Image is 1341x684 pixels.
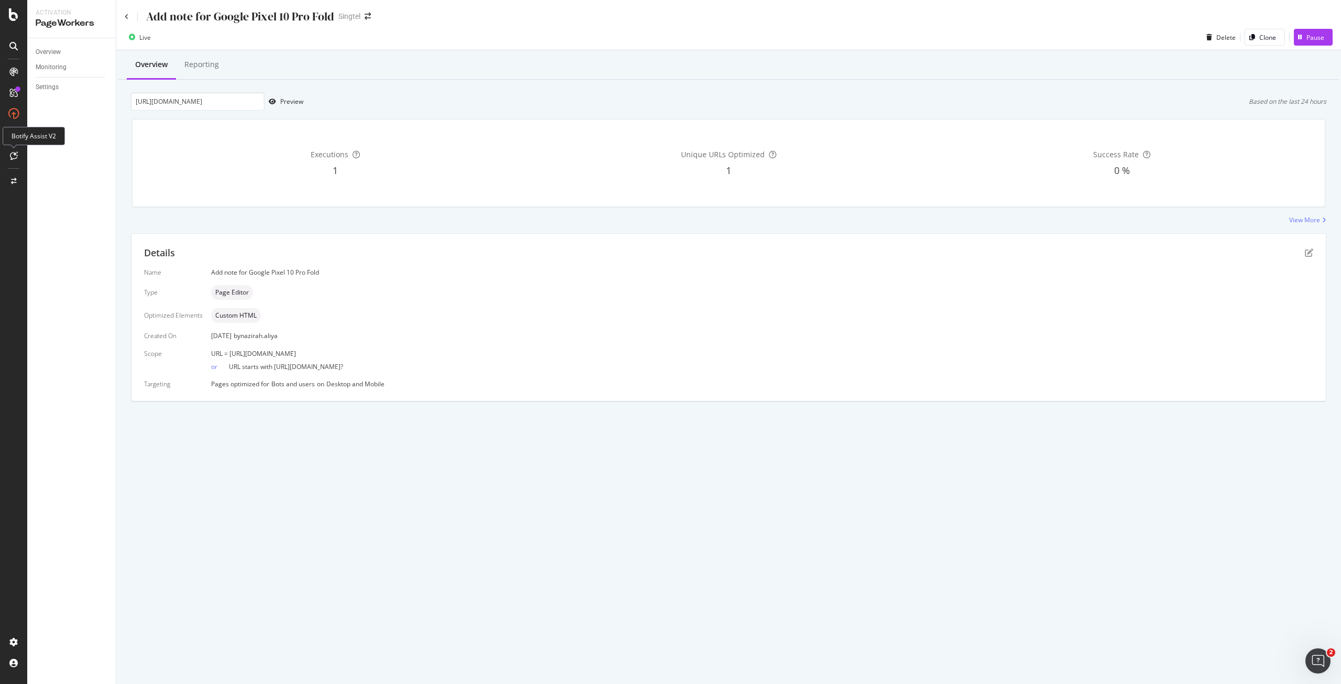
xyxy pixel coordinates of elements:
[1305,248,1313,257] div: pen-to-square
[234,331,278,340] div: by nazirah.aliya
[211,331,1313,340] div: [DATE]
[144,268,203,277] div: Name
[338,11,360,21] div: Singtel
[1216,33,1236,42] div: Delete
[36,62,108,73] a: Monitoring
[215,289,249,296] span: Page Editor
[365,13,371,20] div: arrow-right-arrow-left
[1202,29,1236,46] button: Delete
[726,164,731,177] span: 1
[144,349,203,358] div: Scope
[144,288,203,297] div: Type
[333,164,338,177] span: 1
[1294,29,1333,46] button: Pause
[1305,648,1331,674] iframe: Intercom live chat
[211,285,253,300] div: neutral label
[280,97,303,106] div: Preview
[36,82,59,93] div: Settings
[1259,33,1276,42] div: Clone
[681,149,765,159] span: Unique URLs Optimized
[36,82,108,93] a: Settings
[311,149,348,159] span: Executions
[139,33,151,42] div: Live
[1245,29,1285,46] button: Clone
[211,379,1313,388] div: Pages optimized for on
[144,246,175,260] div: Details
[144,331,203,340] div: Created On
[1093,149,1139,159] span: Success Rate
[36,47,108,58] a: Overview
[3,127,65,145] div: Botify Assist V2
[215,312,257,319] span: Custom HTML
[125,14,129,20] a: Click to go back
[135,59,168,70] div: Overview
[1249,97,1326,106] div: Based on the last 24 hours
[211,308,261,323] div: neutral label
[36,62,67,73] div: Monitoring
[271,379,315,388] div: Bots and users
[211,362,229,371] div: or
[36,17,107,29] div: PageWorkers
[1289,215,1326,224] a: View More
[1327,648,1335,657] span: 2
[1306,33,1324,42] div: Pause
[131,92,265,111] input: Preview your optimization on a URL
[265,93,303,110] button: Preview
[36,8,107,17] div: Activation
[144,311,203,320] div: Optimized Elements
[211,349,296,358] span: URL = [URL][DOMAIN_NAME]
[1289,215,1320,224] div: View More
[229,362,343,371] span: URL starts with [URL][DOMAIN_NAME]?
[1114,164,1130,177] span: 0 %
[146,8,334,25] div: Add note for Google Pixel 10 Pro Fold
[36,47,61,58] div: Overview
[184,59,219,70] div: Reporting
[144,379,203,388] div: Targeting
[211,268,1313,277] div: Add note for Google Pixel 10 Pro Fold
[326,379,384,388] div: Desktop and Mobile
